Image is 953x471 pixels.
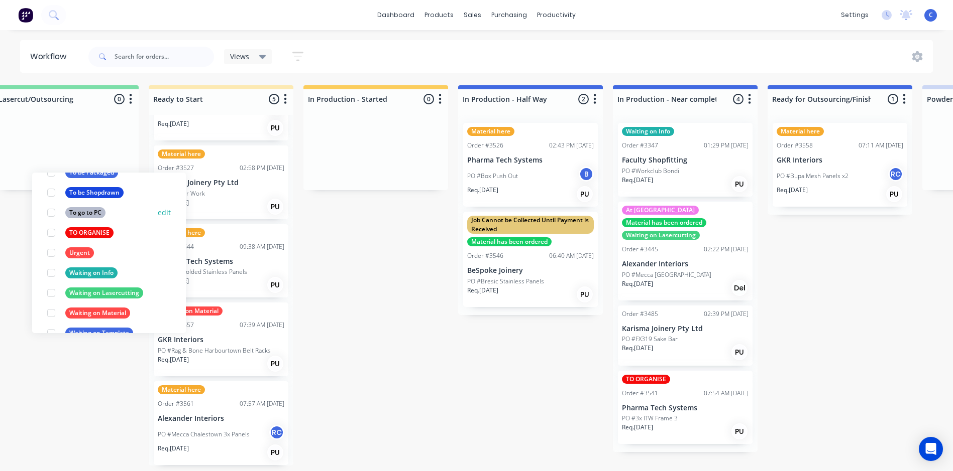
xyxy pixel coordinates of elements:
[704,245,749,254] div: 02:22 PM [DATE]
[158,414,284,423] p: Alexander Interiors
[30,51,71,63] div: Workflow
[618,371,753,444] div: TO ORGANISEOrder #354107:54 AM [DATE]Pharma Tech SystemsPO #3x ITW Frame 3Req.[DATE]PU
[486,8,532,23] div: purchasing
[622,231,700,240] div: Waiting on Lasercutting
[267,277,283,293] div: PU
[577,186,593,202] div: PU
[65,267,118,278] div: Waiting on Info
[158,149,205,159] div: Material here
[622,260,749,268] p: Alexander Interiors
[579,167,594,182] div: B
[65,187,124,198] div: To be Shopdrawn
[467,172,518,181] p: PO #Box Push Out
[467,286,498,295] p: Req. [DATE]
[18,8,33,23] img: Factory
[622,414,678,423] p: PO #3x ITW Frame 3
[65,207,105,218] div: To go to PC
[158,444,189,453] p: Req. [DATE]
[267,120,283,136] div: PU
[158,346,271,355] p: PO #Rag & Bone Harbourtown Belt Racks
[622,141,658,150] div: Order #3347
[372,8,419,23] a: dashboard
[731,423,748,439] div: PU
[859,141,903,150] div: 07:11 AM [DATE]
[532,8,581,23] div: productivity
[158,119,189,128] p: Req. [DATE]
[622,389,658,398] div: Order #3541
[777,127,824,136] div: Material here
[467,141,503,150] div: Order #3526
[929,11,933,20] span: C
[777,156,903,165] p: GKR Interiors
[577,286,593,302] div: PU
[622,375,670,384] div: TO ORGANISE
[158,257,284,266] p: Pharma Tech Systems
[886,186,902,202] div: PU
[230,51,249,62] span: Views
[158,385,205,394] div: Material here
[704,389,749,398] div: 07:54 AM [DATE]
[158,430,250,439] p: PO #Mecca Chalestown 3x Panels
[777,186,808,195] p: Req. [DATE]
[154,381,288,465] div: Material hereOrder #356107:57 AM [DATE]Alexander InteriorsPO #Mecca Chalestown 3x PanelsRCReq.[DA...
[459,8,486,23] div: sales
[467,127,514,136] div: Material here
[731,176,748,192] div: PU
[269,425,284,440] div: RC
[158,179,284,187] p: Karisma Joinery Pty Ltd
[919,437,943,461] div: Open Intercom Messenger
[154,302,288,376] div: Waiting on MaterialOrder #355707:39 AM [DATE]GKR InteriorsPO #Rag & Bone Harbourtown Belt RacksRe...
[115,47,214,67] input: Search for orders...
[463,212,598,307] div: Job Cannot be Collected Until Payment is ReceivedMaterial has been orderedOrder #354606:40 AM [DA...
[618,305,753,366] div: Order #348502:39 PM [DATE]Karisma Joinery Pty LtdPO #FX319 Sake BarReq.[DATE]PU
[467,156,594,165] p: Pharma Tech Systems
[158,399,194,408] div: Order #3561
[65,287,143,298] div: Waiting on Lasercutting
[467,277,544,286] p: PO #Bresic Stainless Panels
[622,156,749,165] p: Faculty Shopfitting
[731,280,748,296] div: Del
[65,307,130,319] div: Waiting on Material
[622,206,699,215] div: At [GEOGRAPHIC_DATA]
[622,167,679,176] p: PO #Workclub Bondi
[622,176,653,185] p: Req. [DATE]
[622,279,653,288] p: Req. [DATE]
[704,309,749,319] div: 02:39 PM [DATE]
[240,321,284,330] div: 07:39 AM [DATE]
[731,344,748,360] div: PU
[154,224,288,298] div: Material hereOrder #354409:38 AM [DATE]Pharma Tech SystemsPO #13x Folded Stainless PanelsReq.[DAT...
[704,141,749,150] div: 01:29 PM [DATE]
[467,216,594,234] div: Job Cannot be Collected Until Payment is Received
[240,242,284,251] div: 09:38 AM [DATE]
[463,123,598,207] div: Material hereOrder #352602:43 PM [DATE]Pharma Tech SystemsPO #Box Push OutBReq.[DATE]PU
[240,399,284,408] div: 07:57 AM [DATE]
[240,164,284,173] div: 02:58 PM [DATE]
[158,355,189,364] p: Req. [DATE]
[622,309,658,319] div: Order #3485
[773,123,907,207] div: Material hereOrder #355807:11 AM [DATE]GKR InteriorsPO #Bupa Mesh Panels x2RCReq.[DATE]PU
[158,306,223,316] div: Waiting on Material
[65,167,118,178] div: To be Packaged
[467,251,503,260] div: Order #3546
[622,344,653,353] p: Req. [DATE]
[622,245,658,254] div: Order #3445
[549,141,594,150] div: 02:43 PM [DATE]
[467,237,552,246] div: Material has been ordered
[267,444,283,460] div: PU
[65,328,133,339] div: Waiting on Template
[154,145,288,219] div: Material hereOrder #352702:58 PM [DATE]Karisma Joinery Pty LtdPO #Trailer WorkReq.[DATE]PU
[158,267,247,276] p: PO #13x Folded Stainless Panels
[267,356,283,372] div: PU
[622,404,749,412] p: Pharma Tech Systems
[467,186,498,195] p: Req. [DATE]
[622,423,653,432] p: Req. [DATE]
[777,172,849,181] p: PO #Bupa Mesh Panels x2
[622,127,674,136] div: Waiting on Info
[158,164,194,173] div: Order #3527
[267,199,283,215] div: PU
[158,336,284,344] p: GKR Interiors
[622,270,711,279] p: PO #Mecca [GEOGRAPHIC_DATA]
[65,227,114,238] div: TO ORGANISE
[549,251,594,260] div: 06:40 AM [DATE]
[888,167,903,182] div: RC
